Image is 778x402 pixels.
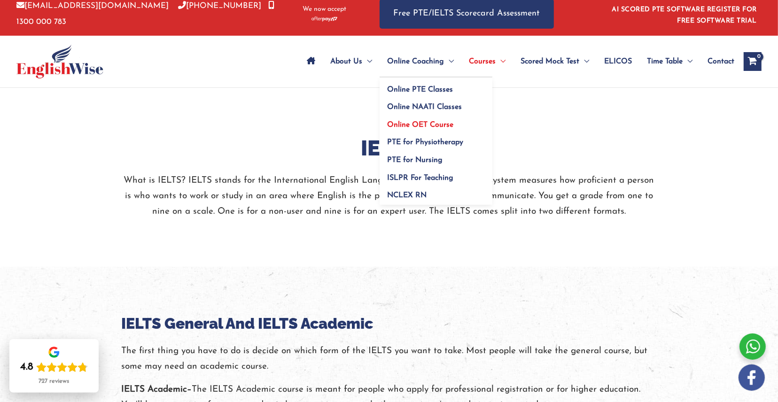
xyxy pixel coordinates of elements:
[513,45,597,78] a: Scored Mock TestMenu Toggle
[39,378,70,385] div: 727 reviews
[323,45,380,78] a: About UsMenu Toggle
[444,45,454,78] span: Menu Toggle
[121,385,192,394] strong: IELTS Academic–
[16,2,274,25] a: 1300 000 783
[708,45,734,78] span: Contact
[639,45,700,78] a: Time TableMenu Toggle
[380,148,492,166] a: PTE for Nursing
[579,45,589,78] span: Menu Toggle
[362,45,372,78] span: Menu Toggle
[380,45,461,78] a: Online CoachingMenu Toggle
[387,45,444,78] span: Online Coaching
[597,45,639,78] a: ELICOS
[121,314,657,333] h3: IELTS General And IELTS Academic
[380,113,492,131] a: Online OET Course
[469,45,496,78] span: Courses
[387,121,453,129] span: Online OET Course
[303,5,346,14] span: We now accept
[20,361,88,374] div: Rating: 4.8 out of 5
[16,45,103,78] img: cropped-ew-logo
[20,361,33,374] div: 4.8
[330,45,362,78] span: About Us
[380,77,492,95] a: Online PTE Classes
[700,45,734,78] a: Contact
[647,45,683,78] span: Time Table
[380,131,492,148] a: PTE for Physiotherapy
[744,52,762,71] a: View Shopping Cart, empty
[387,103,462,111] span: Online NAATI Classes
[380,166,492,184] a: ISLPR For Teaching
[299,45,734,78] nav: Site Navigation: Main Menu
[496,45,506,78] span: Menu Toggle
[380,184,492,205] a: NCLEX RN
[16,2,169,10] a: [EMAIL_ADDRESS][DOMAIN_NAME]
[604,45,632,78] span: ELICOS
[178,2,261,10] a: [PHONE_NUMBER]
[387,156,443,164] span: PTE for Nursing
[387,192,427,199] span: NCLEX RN
[387,86,453,93] span: Online PTE Classes
[612,6,757,24] a: AI SCORED PTE SOFTWARE REGISTER FOR FREE SOFTWARE TRIAL
[121,135,657,162] h2: IELTS
[121,173,657,220] p: What is IELTS? IELTS stands for the International English Language Testing System. This system me...
[387,174,453,182] span: ISLPR For Teaching
[311,16,337,22] img: Afterpay-Logo
[521,45,579,78] span: Scored Mock Test
[683,45,692,78] span: Menu Toggle
[121,343,657,375] p: The first thing you have to do is decide on which form of the IELTS you want to take. Most people...
[380,95,492,113] a: Online NAATI Classes
[387,139,463,146] span: PTE for Physiotherapy
[461,45,513,78] a: CoursesMenu Toggle
[739,364,765,391] img: white-facebook.png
